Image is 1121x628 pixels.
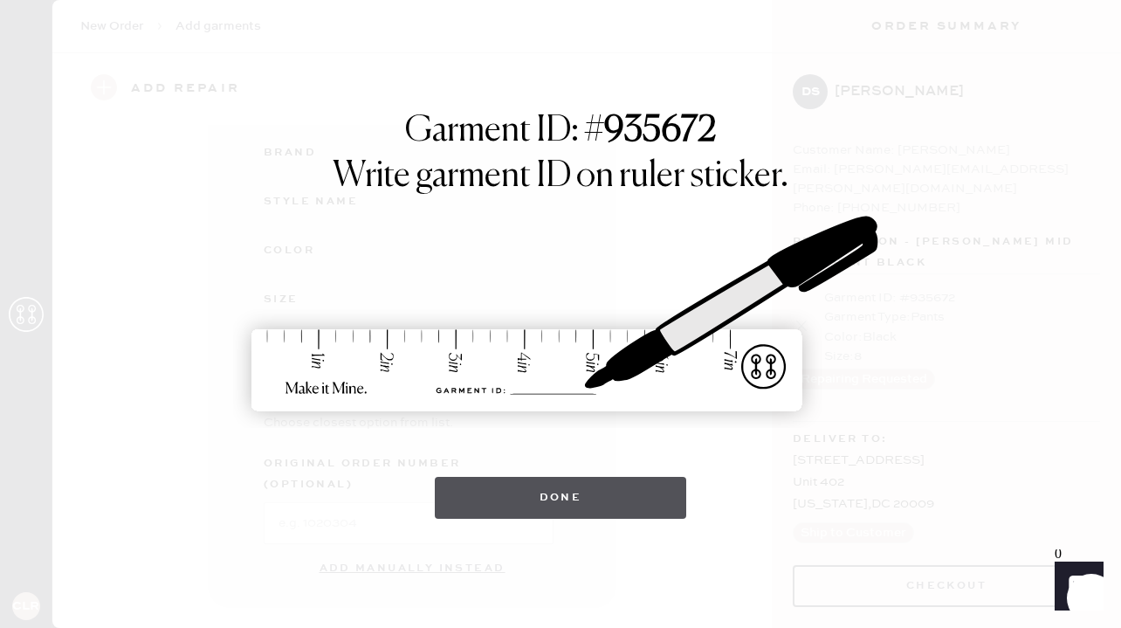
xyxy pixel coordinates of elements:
img: ruler-sticker-sharpie.svg [233,171,888,459]
strong: 935672 [604,114,716,148]
button: Done [435,477,687,519]
iframe: Front Chat [1038,549,1113,625]
h1: Garment ID: # [405,110,716,155]
h1: Write garment ID on ruler sticker. [333,155,788,197]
